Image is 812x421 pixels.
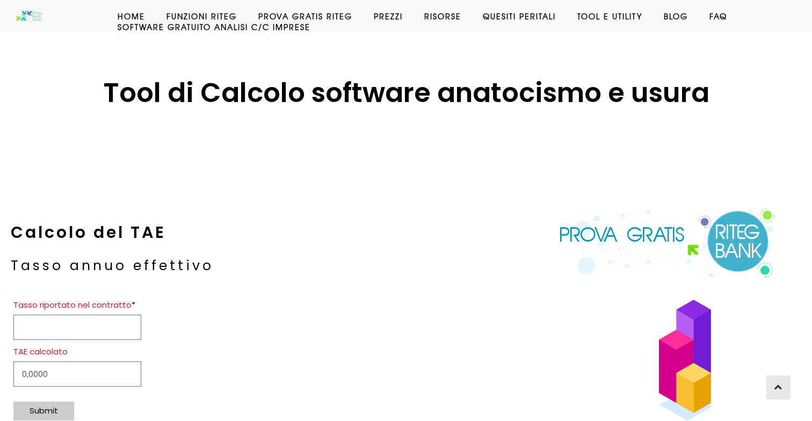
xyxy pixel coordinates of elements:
[472,11,567,21] a: Quesiti Peritali
[414,11,472,21] a: Risorse
[11,218,527,247] h2: Calcolo del TAE
[13,315,141,340] input: <span style="color: #d3202e">Tasso riportato nel contratto</span>
[11,255,527,277] h3: Tasso annuo effettivo
[248,11,363,21] a: Prova Gratis Riteg
[653,11,699,21] a: Blog
[13,299,132,310] span: Tasso riportato nel contratto
[11,75,801,111] h1: Tool di Calcolo software anatocismo e usura
[13,361,141,387] input: <span style="color: #d3202e">TAE calcolato</span>
[363,11,414,21] a: Prezzi
[16,11,42,21] img: Software anatocismo e usura bancaria
[156,11,248,21] a: Funzioni Riteg
[567,11,653,21] a: Tool e Utility
[13,402,74,420] div: Submit
[107,11,156,21] a: Home
[559,207,777,278] img: Software anatocismo e usura Ritg Bank Web per conti correnti, mutui e leasing
[699,11,738,21] a: Faq
[13,346,68,357] span: TAE calcolato
[107,21,321,32] a: Software GRATUITO analisi c/c imprese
